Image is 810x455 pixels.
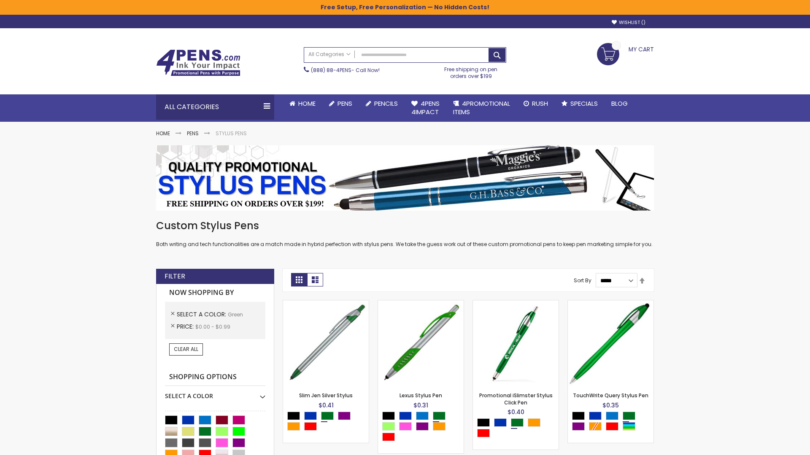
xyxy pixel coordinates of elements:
[446,94,517,122] a: 4PROMOTIONALITEMS
[177,310,228,318] span: Select A Color
[623,422,635,431] div: Assorted
[378,300,464,386] img: Lexus Stylus Pen-Green
[291,273,307,286] strong: Grid
[453,99,510,116] span: 4PROMOTIONAL ITEMS
[382,433,395,441] div: Red
[319,401,334,409] span: $0.41
[322,94,359,113] a: Pens
[477,418,559,439] div: Select A Color
[572,412,653,433] div: Select A Color
[195,323,230,330] span: $0.00 - $0.99
[433,412,445,420] div: Green
[606,422,618,431] div: Red
[382,412,395,420] div: Black
[156,145,654,211] img: Stylus Pens
[494,418,507,427] div: Blue
[174,345,198,353] span: Clear All
[287,412,300,420] div: Black
[156,219,654,233] h1: Custom Stylus Pens
[156,49,240,76] img: 4Pens Custom Pens and Promotional Products
[573,392,648,399] a: TouchWrite Query Stylus Pen
[382,422,395,431] div: Green Light
[436,63,507,80] div: Free shipping on pen orders over $199
[413,401,428,409] span: $0.31
[337,99,352,108] span: Pens
[416,412,429,420] div: Blue Light
[508,408,524,416] span: $0.40
[283,94,322,113] a: Home
[283,300,369,386] img: Slim Jen Silver Stylus-Green
[433,422,445,431] div: Orange
[321,412,334,420] div: Green
[602,401,619,409] span: $0.35
[156,94,274,120] div: All Categories
[606,412,618,420] div: Blue Light
[411,99,440,116] span: 4Pens 4impact
[473,300,559,307] a: Promotional iSlimster Stylus Click Pen-Green
[283,300,369,307] a: Slim Jen Silver Stylus-Green
[299,392,353,399] a: Slim Jen Silver Stylus
[382,412,464,443] div: Select A Color
[378,300,464,307] a: Lexus Stylus Pen-Green
[165,272,185,281] strong: Filter
[311,67,380,74] span: - Call Now!
[532,99,548,108] span: Rush
[311,67,351,74] a: (888) 88-4PENS
[177,322,195,331] span: Price
[399,412,412,420] div: Blue
[308,51,351,58] span: All Categories
[612,19,645,26] a: Wishlist
[555,94,605,113] a: Specials
[568,300,653,386] img: TouchWrite Query Stylus Pen-Green
[165,386,265,400] div: Select A Color
[400,392,442,399] a: Lexus Stylus Pen
[568,300,653,307] a: TouchWrite Query Stylus Pen-Green
[405,94,446,122] a: 4Pens4impact
[589,412,602,420] div: Blue
[156,219,654,248] div: Both writing and tech functionalities are a match made in hybrid perfection with stylus pens. We ...
[570,99,598,108] span: Specials
[169,343,203,355] a: Clear All
[165,368,265,386] strong: Shopping Options
[605,94,634,113] a: Blog
[165,284,265,302] strong: Now Shopping by
[473,300,559,386] img: Promotional iSlimster Stylus Click Pen-Green
[359,94,405,113] a: Pencils
[374,99,398,108] span: Pencils
[572,422,585,431] div: Purple
[623,412,635,420] div: Green
[287,422,300,431] div: Orange
[228,311,243,318] span: Green
[572,412,585,420] div: Black
[611,99,628,108] span: Blog
[399,422,412,431] div: Pink
[416,422,429,431] div: Purple
[511,418,524,427] div: Green
[477,429,490,437] div: Red
[187,130,199,137] a: Pens
[304,422,317,431] div: Red
[304,48,355,62] a: All Categories
[156,130,170,137] a: Home
[338,412,351,420] div: Purple
[287,412,369,433] div: Select A Color
[298,99,316,108] span: Home
[528,418,540,427] div: Orange
[479,392,553,406] a: Promotional iSlimster Stylus Click Pen
[304,412,317,420] div: Blue
[574,277,591,284] label: Sort By
[477,418,490,427] div: Black
[216,130,247,137] strong: Stylus Pens
[517,94,555,113] a: Rush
